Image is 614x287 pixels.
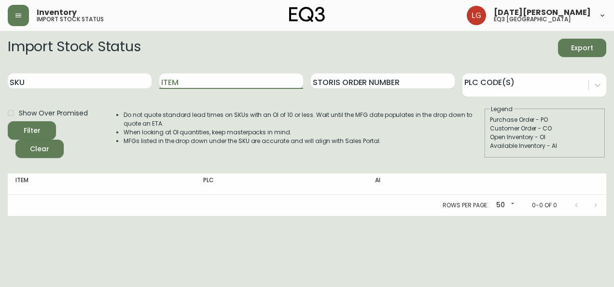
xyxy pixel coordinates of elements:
h5: import stock status [37,16,104,22]
span: Export [566,42,599,54]
div: Customer Order - CO [490,124,600,133]
th: PLC [195,173,367,195]
div: Open Inventory - OI [490,133,600,142]
li: When looking at OI quantities, keep masterpacks in mind. [124,128,484,137]
button: Export [558,39,606,57]
th: Item [8,173,195,195]
button: Clear [15,140,64,158]
h2: Import Stock Status [8,39,140,57]
span: [DATE][PERSON_NAME] [494,9,591,16]
span: Clear [23,143,56,155]
li: Do not quote standard lead times on SKUs with an OI of 10 or less. Wait until the MFG date popula... [124,111,484,128]
div: 50 [492,198,516,214]
img: 2638f148bab13be18035375ceda1d187 [467,6,486,25]
li: MFGs listed in the drop down under the SKU are accurate and will align with Sales Portal. [124,137,484,145]
span: Inventory [37,9,77,16]
legend: Legend [490,105,514,114]
th: AI [367,173,504,195]
p: Rows per page: [443,201,488,210]
div: Filter [24,125,41,137]
h5: eq3 [GEOGRAPHIC_DATA] [494,16,571,22]
button: Filter [8,121,56,140]
div: Available Inventory - AI [490,142,600,150]
img: logo [289,7,325,22]
p: 0-0 of 0 [532,201,557,210]
div: Purchase Order - PO [490,115,600,124]
span: Show Over Promised [19,108,88,118]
